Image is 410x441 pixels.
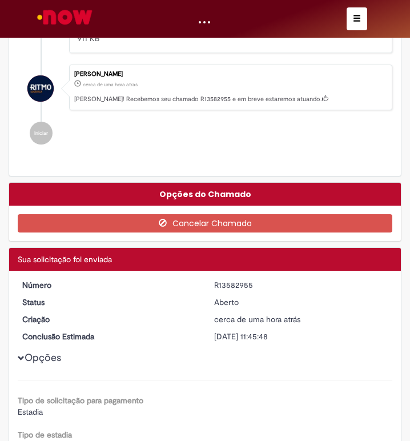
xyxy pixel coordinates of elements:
[18,65,392,110] li: Wesley Viana
[18,407,43,417] span: Estadia
[14,331,206,342] dt: Conclusão Estimada
[83,81,138,88] time: 30/09/2025 16:45:44
[214,314,389,325] div: 30/09/2025 16:45:44
[18,395,143,406] b: Tipo de solicitação para pagamento
[14,314,206,325] dt: Criação
[14,296,206,308] dt: Status
[18,254,112,264] span: Sua solicitação foi enviada
[83,81,138,88] span: cerca de uma hora atrás
[9,183,401,206] div: Opções do Chamado
[214,296,389,308] div: Aberto
[14,279,206,291] dt: Número
[18,214,392,232] button: Cancelar Chamado
[18,430,72,440] b: Tipo de estadia
[27,75,54,102] div: Wesley Viana
[214,331,389,342] div: [DATE] 11:45:48
[74,95,386,104] p: [PERSON_NAME]! Recebemos seu chamado R13582955 e em breve estaremos atuando.
[35,6,94,29] img: ServiceNow
[214,279,389,291] div: R13582955
[214,314,300,324] span: cerca de uma hora atrás
[347,7,367,30] button: Alternar navegação
[74,71,386,78] div: [PERSON_NAME]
